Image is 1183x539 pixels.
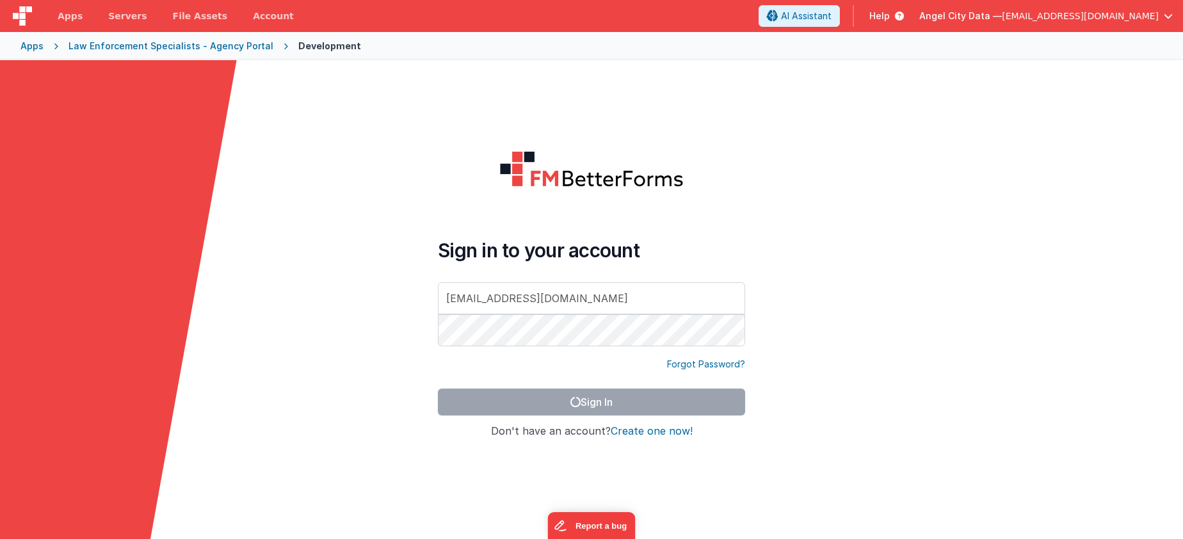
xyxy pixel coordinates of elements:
span: Servers [108,10,147,22]
span: AI Assistant [781,10,832,22]
h4: Don't have an account? [438,426,745,437]
div: Development [298,40,361,52]
span: [EMAIL_ADDRESS][DOMAIN_NAME] [1002,10,1159,22]
input: Email Address [438,282,745,314]
button: AI Assistant [759,5,840,27]
button: Sign In [438,389,745,415]
span: Angel City Data — [919,10,1002,22]
span: Help [869,10,890,22]
button: Angel City Data — [EMAIL_ADDRESS][DOMAIN_NAME] [919,10,1173,22]
button: Create one now! [611,426,693,437]
div: Apps [20,40,44,52]
div: Law Enforcement Specialists - Agency Portal [68,40,273,52]
span: Apps [58,10,83,22]
h4: Sign in to your account [438,239,745,262]
span: File Assets [173,10,228,22]
a: Forgot Password? [667,358,745,371]
iframe: Marker.io feedback button [548,512,636,539]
